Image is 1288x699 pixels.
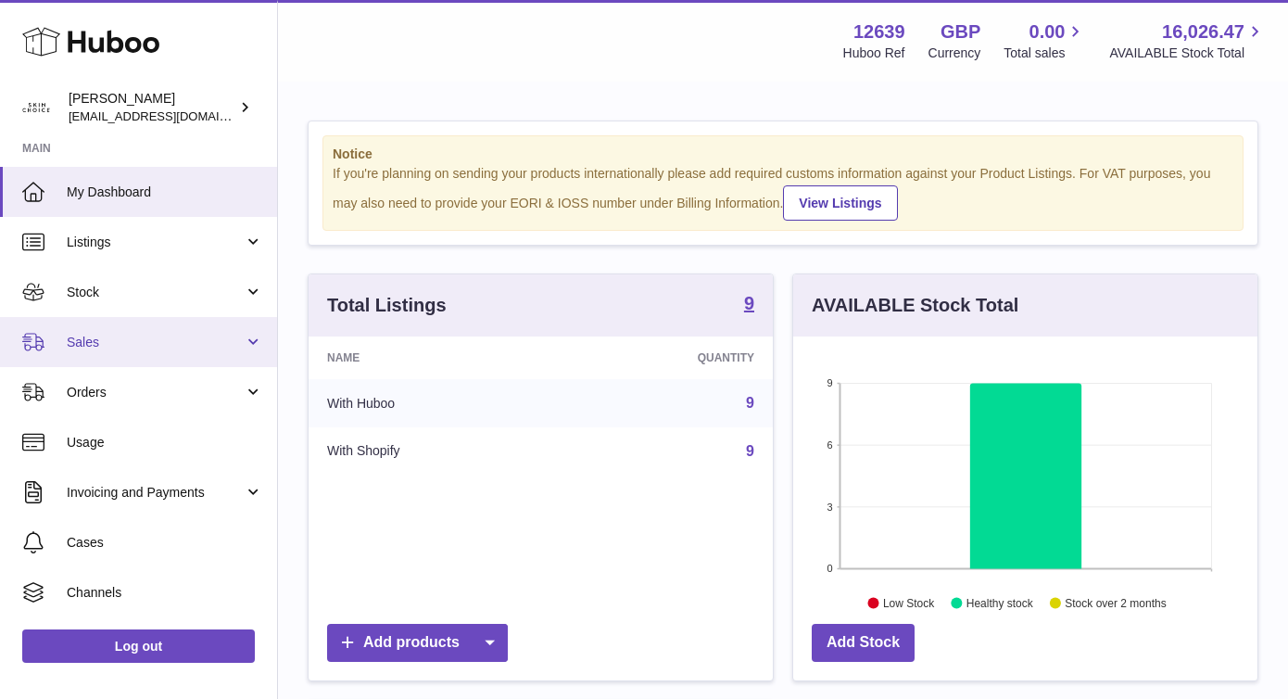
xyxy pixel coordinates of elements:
[309,379,559,427] td: With Huboo
[67,234,244,251] span: Listings
[67,434,263,451] span: Usage
[812,293,1018,318] h3: AVAILABLE Stock Total
[1109,19,1266,62] a: 16,026.47 AVAILABLE Stock Total
[827,501,832,512] text: 3
[333,146,1233,163] strong: Notice
[67,534,263,552] span: Cases
[746,443,754,459] a: 9
[69,108,272,123] span: [EMAIL_ADDRESS][DOMAIN_NAME]
[746,395,754,411] a: 9
[1065,596,1166,609] text: Stock over 2 months
[966,596,1034,609] text: Healthy stock
[827,563,832,574] text: 0
[883,596,935,609] text: Low Stock
[22,629,255,663] a: Log out
[69,90,235,125] div: [PERSON_NAME]
[1004,44,1086,62] span: Total sales
[744,294,754,316] a: 9
[812,624,915,662] a: Add Stock
[1004,19,1086,62] a: 0.00 Total sales
[1029,19,1066,44] span: 0.00
[327,293,447,318] h3: Total Listings
[1162,19,1244,44] span: 16,026.47
[1109,44,1266,62] span: AVAILABLE Stock Total
[327,624,508,662] a: Add products
[67,484,244,502] span: Invoicing and Payments
[67,334,244,351] span: Sales
[67,384,244,401] span: Orders
[309,427,559,476] td: With Shopify
[928,44,981,62] div: Currency
[853,19,905,44] strong: 12639
[783,185,897,221] a: View Listings
[744,294,754,312] strong: 9
[827,377,832,388] text: 9
[67,184,263,201] span: My Dashboard
[22,94,50,121] img: admin@skinchoice.com
[67,584,263,602] span: Channels
[827,439,832,451] text: 6
[67,284,244,301] span: Stock
[843,44,905,62] div: Huboo Ref
[559,337,773,379] th: Quantity
[941,19,980,44] strong: GBP
[333,165,1233,221] div: If you're planning on sending your products internationally please add required customs informati...
[309,337,559,379] th: Name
